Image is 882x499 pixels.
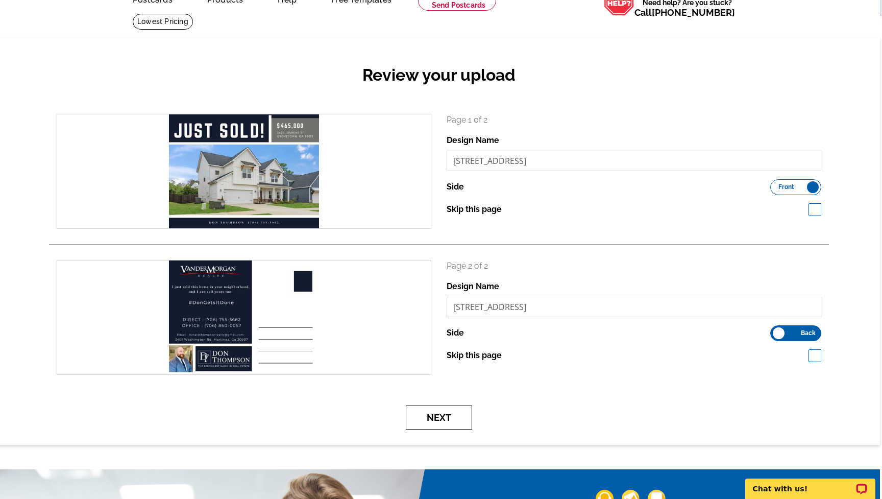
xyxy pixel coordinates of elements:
input: File Name [447,151,821,171]
p: Page 2 of 2 [447,260,821,272]
iframe: LiveChat chat widget [739,467,882,499]
label: Side [447,327,464,339]
span: Front [778,184,794,189]
p: Page 1 of 2 [447,114,821,126]
a: [PHONE_NUMBER] [652,7,735,18]
button: Next [406,406,472,430]
span: Call [634,7,735,18]
span: Back [801,330,816,336]
label: Side [447,181,464,193]
label: Skip this page [447,203,502,216]
label: Skip this page [447,349,502,362]
label: Design Name [447,134,499,147]
label: Design Name [447,280,499,293]
input: File Name [447,297,821,317]
h2: Review your upload [49,65,829,85]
